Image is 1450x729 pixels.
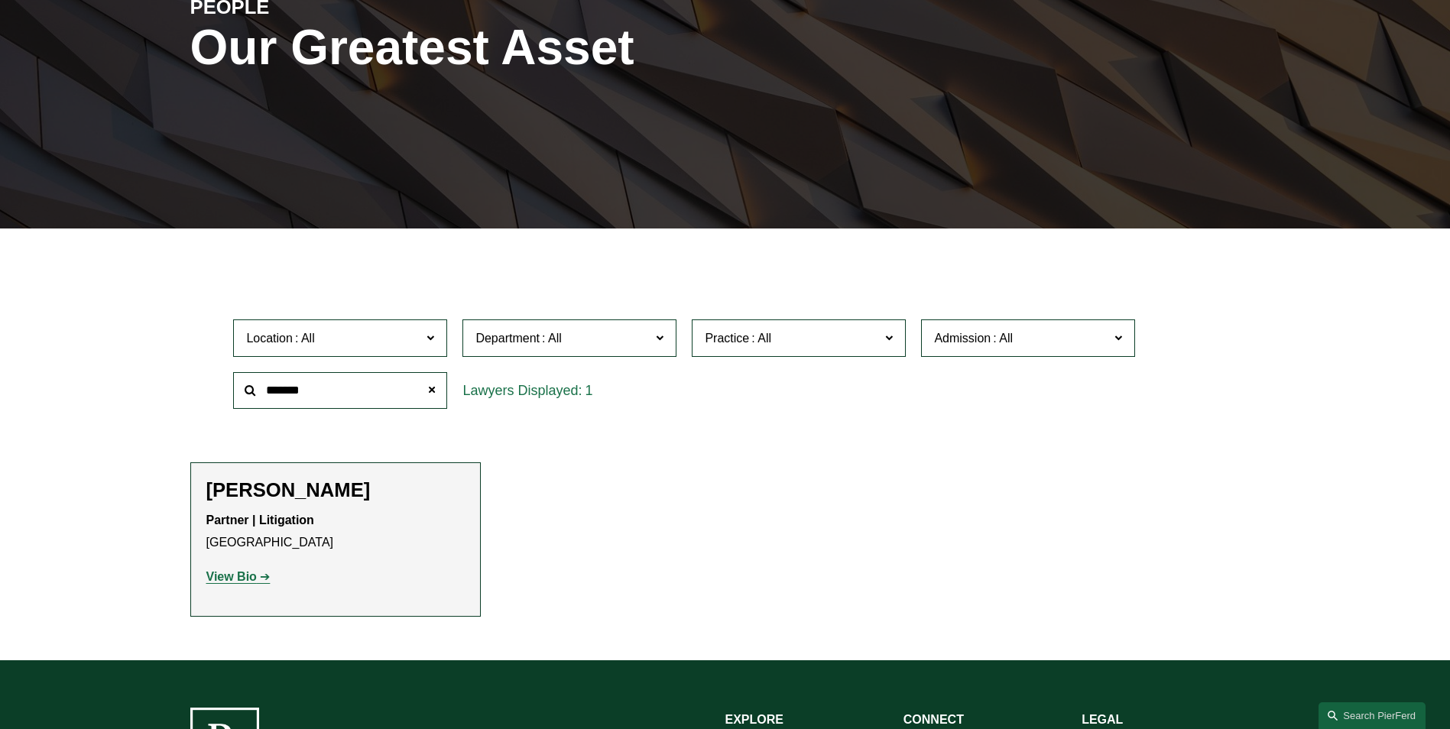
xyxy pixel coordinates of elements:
strong: Partner | Litigation [206,514,314,526]
strong: LEGAL [1082,713,1123,726]
p: [GEOGRAPHIC_DATA] [206,510,465,554]
span: 1 [585,383,592,398]
span: Department [475,332,540,345]
span: Location [246,332,293,345]
h2: [PERSON_NAME] [206,478,465,502]
span: Practice [705,332,749,345]
span: Admission [934,332,991,345]
a: View Bio [206,570,271,583]
strong: EXPLORE [725,713,783,726]
h1: Our Greatest Asset [190,20,903,76]
strong: CONNECT [903,713,964,726]
strong: View Bio [206,570,257,583]
a: Search this site [1319,702,1426,729]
